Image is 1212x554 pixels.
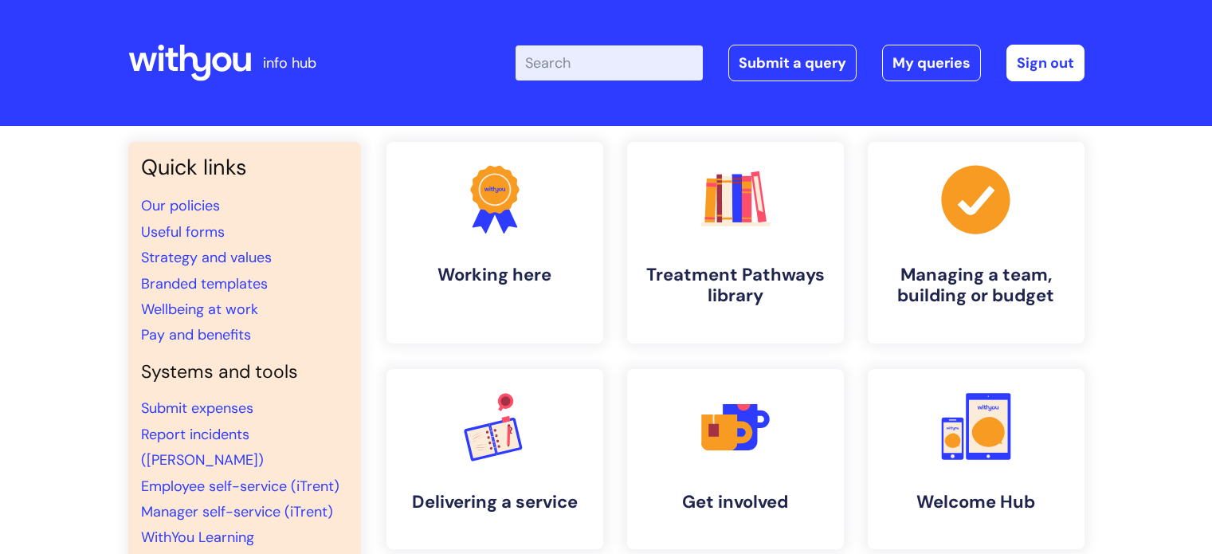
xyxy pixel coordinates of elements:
div: | - [516,45,1085,81]
a: Wellbeing at work [141,300,258,319]
a: Submit a query [728,45,857,81]
h3: Quick links [141,155,348,180]
h4: Managing a team, building or budget [881,265,1072,307]
a: Working here [386,142,603,344]
a: WithYou Learning [141,528,254,547]
a: Treatment Pathways library [627,142,844,344]
a: Managing a team, building or budget [868,142,1085,344]
a: My queries [882,45,981,81]
h4: Treatment Pathways library [640,265,831,307]
h4: Systems and tools [141,361,348,383]
p: info hub [263,50,316,76]
a: Employee self-service (iTrent) [141,477,339,496]
a: Welcome Hub [868,369,1085,549]
a: Report incidents ([PERSON_NAME]) [141,425,264,470]
a: Get involved [627,369,844,549]
input: Search [516,45,703,81]
h4: Get involved [640,492,831,513]
a: Delivering a service [386,369,603,549]
h4: Working here [399,265,590,285]
a: Our policies [141,196,220,215]
a: Branded templates [141,274,268,293]
a: Manager self-service (iTrent) [141,502,333,521]
a: Sign out [1006,45,1085,81]
a: Useful forms [141,222,225,242]
h4: Welcome Hub [881,492,1072,513]
h4: Delivering a service [399,492,590,513]
a: Pay and benefits [141,325,251,344]
a: Strategy and values [141,248,272,267]
a: Submit expenses [141,399,253,418]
